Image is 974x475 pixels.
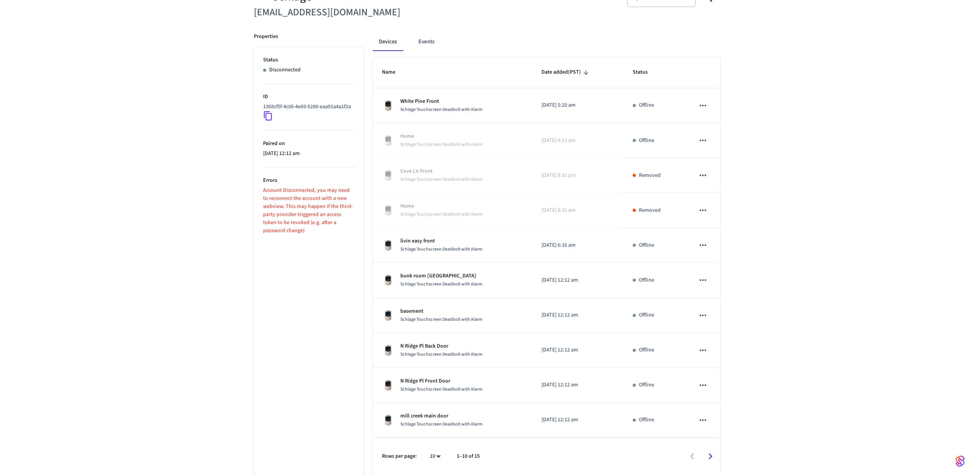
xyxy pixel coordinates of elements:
p: [DATE] 12:12 am [541,346,614,354]
p: [DATE] 12:12 am [541,416,614,424]
span: Schlage Touchscreen Deadbolt with Alarm [400,176,482,183]
p: Home [400,132,482,140]
img: Schlage Sense Smart Deadbolt with Camelot Trim, Front [382,169,394,181]
p: N Ridge Pl Front Door [400,377,482,385]
p: [DATE] 9:31 pm [541,172,614,180]
p: Removed [639,206,661,214]
p: [DATE] 12:12 am [541,311,614,319]
p: mill creek main door [400,412,482,420]
p: [DATE] 5:20 am [541,101,614,109]
span: Schlage Touchscreen Deadbolt with Alarm [400,281,482,287]
p: Errors [263,176,354,185]
img: Schlage Sense Smart Deadbolt with Camelot Trim, Front [382,414,394,426]
p: Offline [639,276,654,284]
p: Account Disconnected, you may need to reconnect the account with a new webview. This may happen i... [263,186,354,235]
p: Properties [254,33,278,41]
p: Offline [639,137,654,145]
p: [DATE] 12:12 am [541,276,614,284]
button: Go to next page [701,447,719,465]
p: Rows per page: [382,452,417,460]
img: Schlage Sense Smart Deadbolt with Camelot Trim, Front [382,274,394,286]
button: Devices [373,33,403,51]
p: [DATE] 12:12 am [541,381,614,389]
p: Offline [639,346,654,354]
p: livin easy front [400,237,482,245]
img: Schlage Sense Smart Deadbolt with Camelot Trim, Front [382,239,394,251]
p: bunk room [GEOGRAPHIC_DATA] [400,272,482,280]
span: Status [633,66,658,78]
p: [DATE] 4:11 am [541,137,614,145]
p: Offline [639,241,654,249]
p: Home [400,202,482,210]
span: Schlage Touchscreen Deadbolt with Alarm [400,421,482,427]
p: Paired on [263,140,354,148]
span: Schlage Touchscreen Deadbolt with Alarm [400,351,482,358]
p: Status [263,56,354,64]
span: Schlage Touchscreen Deadbolt with Alarm [400,211,482,218]
h6: [EMAIL_ADDRESS][DOMAIN_NAME] [254,5,482,20]
span: Date added(PST) [541,66,591,78]
p: Offline [639,101,654,109]
div: 10 [426,451,444,462]
p: [DATE] 8:31 am [541,206,614,214]
img: SeamLogoGradient.69752ec5.svg [956,455,965,467]
img: Schlage Sense Smart Deadbolt with Camelot Trim, Front [382,379,394,391]
span: Schlage Touchscreen Deadbolt with Alarm [400,106,482,113]
p: White Pine Front [400,97,482,106]
p: Removed [639,172,661,180]
img: Schlage Sense Smart Deadbolt with Camelot Trim, Front [382,309,394,322]
p: ID [263,93,354,101]
p: Offline [639,381,654,389]
span: Schlage Touchscreen Deadbolt with Alarm [400,141,482,148]
img: Schlage Sense Smart Deadbolt with Camelot Trim, Front [382,204,394,216]
div: connected account tabs [373,33,720,51]
p: N Ridge Pl Back Door [400,342,482,350]
img: Schlage Sense Smart Deadbolt with Camelot Trim, Front [382,134,394,147]
span: Schlage Touchscreen Deadbolt with Alarm [400,316,482,323]
span: Schlage Touchscreen Deadbolt with Alarm [400,386,482,393]
p: 1–10 of 15 [457,452,480,460]
p: basement [400,307,482,315]
p: [DATE] 12:12 am [263,150,354,158]
table: sticky table [373,57,720,438]
button: Events [412,33,441,51]
span: Name [382,66,405,78]
p: Offline [639,416,654,424]
p: Offline [639,311,654,319]
p: Cove Ln Front [400,167,482,175]
span: Schlage Touchscreen Deadbolt with Alarm [400,246,482,252]
p: 1368cf5f-4c06-4e69-8280-eaa91a4a1f2a [263,103,351,111]
img: Schlage Sense Smart Deadbolt with Camelot Trim, Front [382,344,394,356]
p: Disconnected [269,66,301,74]
img: Schlage Sense Smart Deadbolt with Camelot Trim, Front [382,99,394,112]
p: [DATE] 6:16 am [541,241,614,249]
